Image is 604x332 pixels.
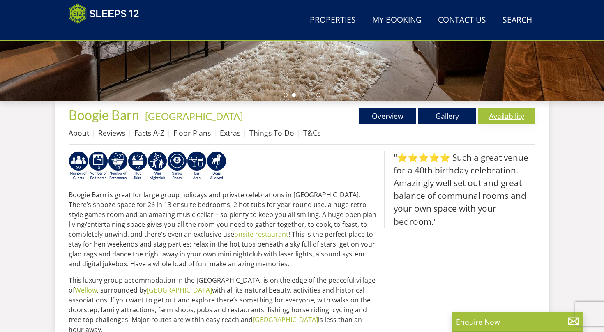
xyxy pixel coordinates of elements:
[145,110,243,122] a: [GEOGRAPHIC_DATA]
[220,128,240,138] a: Extras
[303,128,320,138] a: T&Cs
[359,108,416,124] a: Overview
[456,316,579,327] p: Enquire Now
[108,151,128,181] img: AD_4nXch0wl_eAN-18swiGi7xjTEB8D9_R8KKTxEFOMmXvHtkjvXVqxka7AP3oNzBoQzy0mcE855aU69hMrC4kQj9MYQAknh_...
[369,11,425,30] a: My Booking
[418,108,476,124] a: Gallery
[253,315,318,324] a: [GEOGRAPHIC_DATA]
[98,128,125,138] a: Reviews
[134,128,164,138] a: Facts A-Z
[75,286,97,295] a: Wellow
[187,151,207,181] img: AD_4nXeUnLxUhQNc083Qf4a-s6eVLjX_ttZlBxbnREhztiZs1eT9moZ8e5Fzbx9LK6K9BfRdyv0AlCtKptkJvtknTFvAhI3RM...
[249,128,294,138] a: Things To Do
[173,128,211,138] a: Floor Plans
[384,151,535,228] blockquote: "⭐⭐⭐⭐⭐ Such a great venue for a 40th birthday celebration. Amazingly well set out and great balan...
[69,190,378,269] p: Boogie Barn is great for large group holidays and private celebrations in [GEOGRAPHIC_DATA]. Ther...
[478,108,535,124] a: Availability
[88,151,108,181] img: AD_4nXcew-S3Hj2CtwYal5e0cReEkQr5T-_4d6gXrBODl5Yf4flAkI5jKYHJGEskT379upyLHmamznc4iiocxkvD6F5u1lePi...
[167,151,187,181] img: AD_4nXdrZMsjcYNLGsKuA84hRzvIbesVCpXJ0qqnwZoX5ch9Zjv73tWe4fnFRs2gJ9dSiUubhZXckSJX_mqrZBmYExREIfryF...
[69,107,142,123] a: Boogie Barn
[307,11,359,30] a: Properties
[142,110,243,122] span: -
[69,151,88,181] img: AD_4nXf0cVrKUD6Ivpf92jhNE1qwAzh-T96B1ZATnNG8CC6GhVDJi2v7o3XxnDGWlu9B8Y-aqG7XODC46qblOnKzs7AR7Jpd7...
[499,11,535,30] a: Search
[69,128,89,138] a: About
[69,3,139,24] img: Sleeps 12
[65,29,151,36] iframe: Customer reviews powered by Trustpilot
[128,151,148,181] img: AD_4nXeXKMGNQXYShWO88AAsfLf0dnpDz1AQtkzBSTvXfyhYyrIrgKRp-6xpNfQDSPzMNqtJsBafU8P4iXqd_x8fOwkBUpMyT...
[234,230,288,239] a: onsite restaurant
[207,151,226,181] img: AD_4nXenrpR1u9Vf4n_0__QjbX1jZMIDbaN_FBJNKweTVwrwxiWkV4B7zAezDsESgfnxIg586gONyuI_JJw1u1PACtY5SRNqj...
[69,107,139,123] span: Boogie Barn
[147,286,212,295] a: [GEOGRAPHIC_DATA]
[148,151,167,181] img: AD_4nXedjAfRDOI8674Tmc88ZGG0XTOMc0SCbAoUNsZxsDsl46sRR4hTv0ACdFBRviPaO18qA-X-rA6-XnPyJEsrxmWb6Mxmz...
[435,11,489,30] a: Contact Us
